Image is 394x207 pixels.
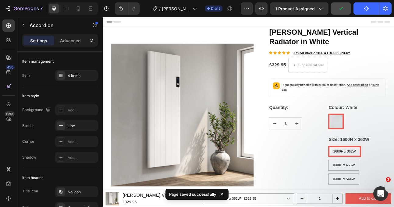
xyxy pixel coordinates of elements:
[289,166,318,171] span: 1600H x 362W
[5,111,15,116] div: Beta
[373,186,388,201] iframe: Intercom live chat
[40,5,43,12] p: 7
[159,5,161,12] span: /
[240,43,311,47] u: 2 YEAR GUARANTEE & FREE DELIVERY
[386,177,391,182] span: 2
[169,191,216,197] p: Page saved successfully
[225,83,347,93] span: or
[60,37,81,44] p: Advanced
[68,107,96,113] div: Add...
[211,6,220,11] span: Draft
[209,127,223,141] button: decrement
[2,2,45,15] button: 7
[288,184,317,188] span: 1600H x 453W
[22,139,34,144] div: Corner
[283,108,320,119] legend: Colour: White
[68,73,96,79] div: 4 items
[103,17,394,207] iframe: Design area
[68,189,96,195] div: No icon
[225,83,347,93] span: sync data
[22,106,52,114] div: Background
[270,2,328,15] button: 1 product assigned
[68,139,96,145] div: Add...
[30,37,47,44] p: Settings
[115,2,140,15] div: Undo/Redo
[208,12,355,37] h1: [PERSON_NAME] Vertical Radiator in White
[209,109,280,118] p: Quantity:
[162,5,190,12] span: [PERSON_NAME] Vertical Radiator in White
[306,83,333,87] span: Add description
[22,73,30,78] div: Item
[283,148,335,159] legend: Size: 1600H x 362W
[22,175,43,181] div: Item header
[208,56,231,65] div: £329.95
[68,123,96,129] div: Line
[223,127,236,141] input: quantity
[30,22,81,29] p: Accordion
[68,155,96,160] div: Add...
[22,123,34,128] div: Border
[6,65,15,70] div: 450
[22,155,36,160] div: Shadow
[22,93,39,99] div: Item style
[246,58,278,63] div: Drop element here
[225,82,350,94] p: Highlight key benefits with product description.
[275,5,315,12] span: 1 product assigned
[236,127,250,141] button: increment
[22,59,54,64] div: Item management
[288,201,317,206] span: 1600H x 544W
[22,188,38,194] div: Title icon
